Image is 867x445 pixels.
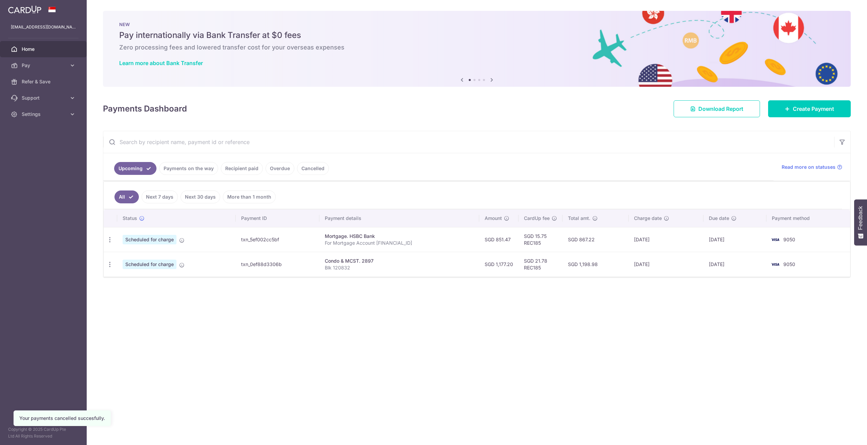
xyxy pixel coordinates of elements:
[768,260,782,268] img: Bank Card
[519,227,563,252] td: SGD 15.75 REC185
[824,425,860,442] iframe: Opens a widget where you can find more information
[123,235,176,244] span: Scheduled for charge
[325,264,474,271] p: Blk 120832
[19,415,105,422] div: Your payments cancelled succesfully.
[103,11,851,87] img: Bank transfer banner
[236,209,319,227] th: Payment ID
[11,24,76,31] p: [EMAIL_ADDRESS][DOMAIN_NAME]
[563,227,629,252] td: SGD 867.22
[221,162,263,175] a: Recipient paid
[782,164,842,170] a: Read more on statuses
[698,105,743,113] span: Download Report
[793,105,834,113] span: Create Payment
[319,209,479,227] th: Payment details
[568,215,590,222] span: Total amt.
[709,215,729,222] span: Due date
[22,95,66,101] span: Support
[768,100,851,117] a: Create Payment
[325,258,474,264] div: Condo & MCST. 2897
[159,162,218,175] a: Payments on the way
[119,60,203,66] a: Learn more about Bank Transfer
[297,162,329,175] a: Cancelled
[858,206,864,230] span: Feedback
[236,252,319,277] td: txn_0ef88d3306b
[103,103,187,115] h4: Payments Dashboard
[22,46,66,53] span: Home
[703,252,766,277] td: [DATE]
[783,261,795,267] span: 9050
[783,237,795,242] span: 9050
[103,131,834,153] input: Search by recipient name, payment id or reference
[181,190,220,203] a: Next 30 days
[223,190,276,203] a: More than 1 month
[236,227,319,252] td: txn_5ef002cc5bf
[782,164,836,170] span: Read more on statuses
[524,215,550,222] span: CardUp fee
[479,227,519,252] td: SGD 851.47
[119,43,834,52] h6: Zero processing fees and lowered transfer cost for your overseas expenses
[8,5,41,14] img: CardUp
[768,236,782,244] img: Bank Card
[114,162,156,175] a: Upcoming
[634,215,662,222] span: Charge date
[266,162,294,175] a: Overdue
[563,252,629,277] td: SGD 1,198.98
[119,22,834,27] p: NEW
[325,233,474,240] div: Mortgage. HSBC Bank
[479,252,519,277] td: SGD 1,177.20
[22,78,66,85] span: Refer & Save
[22,62,66,69] span: Pay
[142,190,178,203] a: Next 7 days
[629,252,703,277] td: [DATE]
[22,111,66,118] span: Settings
[519,252,563,277] td: SGD 21.78 REC185
[766,209,850,227] th: Payment method
[123,260,176,269] span: Scheduled for charge
[703,227,766,252] td: [DATE]
[123,215,137,222] span: Status
[119,30,834,41] h5: Pay internationally via Bank Transfer at $0 fees
[114,190,139,203] a: All
[854,199,867,245] button: Feedback - Show survey
[325,240,474,246] p: For Mortgage Account [FINANCIAL_ID]
[485,215,502,222] span: Amount
[674,100,760,117] a: Download Report
[629,227,703,252] td: [DATE]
